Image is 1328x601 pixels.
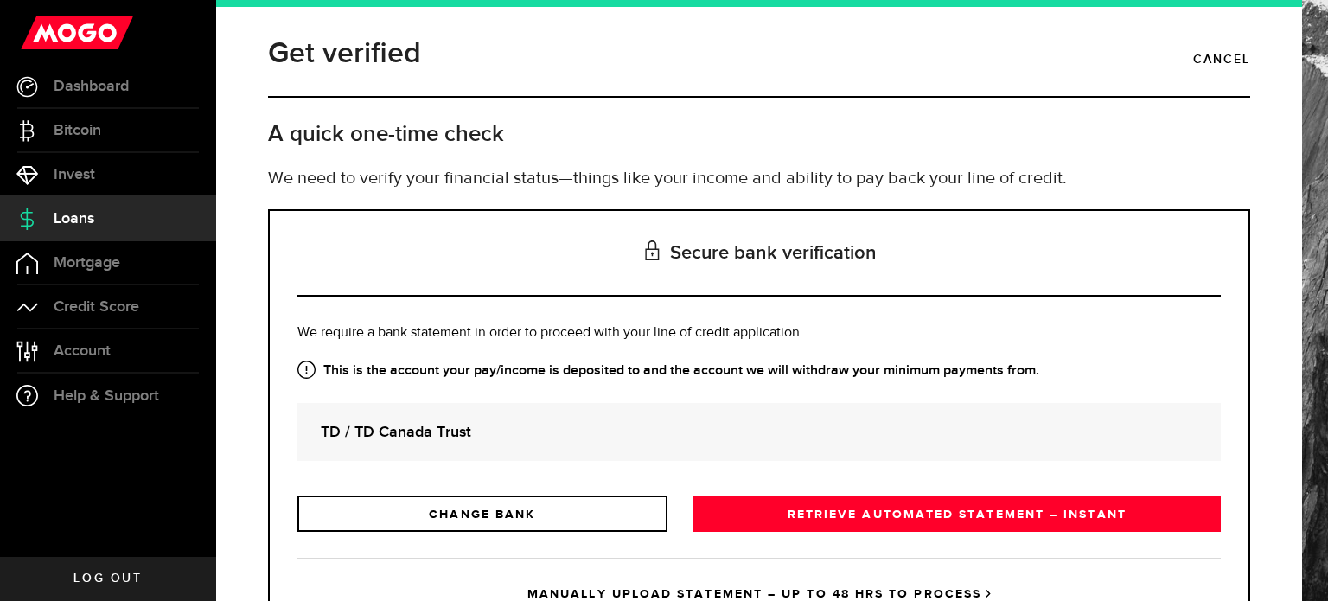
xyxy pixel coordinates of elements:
[73,572,142,585] span: Log out
[1193,45,1250,74] a: Cancel
[54,343,111,359] span: Account
[297,361,1221,381] strong: This is the account your pay/income is deposited to and the account we will withdraw your minimum...
[54,255,120,271] span: Mortgage
[54,79,129,94] span: Dashboard
[54,299,139,315] span: Credit Score
[268,166,1250,192] p: We need to verify your financial status—things like your income and ability to pay back your line...
[297,496,667,532] a: CHANGE BANK
[693,496,1221,532] a: RETRIEVE AUTOMATED STATEMENT – INSTANT
[297,326,803,340] span: We require a bank statement in order to proceed with your line of credit application.
[297,211,1221,297] h3: Secure bank verification
[321,420,1197,444] strong: TD / TD Canada Trust
[54,123,101,138] span: Bitcoin
[54,167,95,182] span: Invest
[54,211,94,227] span: Loans
[1255,528,1328,601] iframe: LiveChat chat widget
[268,31,421,76] h1: Get verified
[54,388,159,404] span: Help & Support
[268,120,1250,149] h2: A quick one-time check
